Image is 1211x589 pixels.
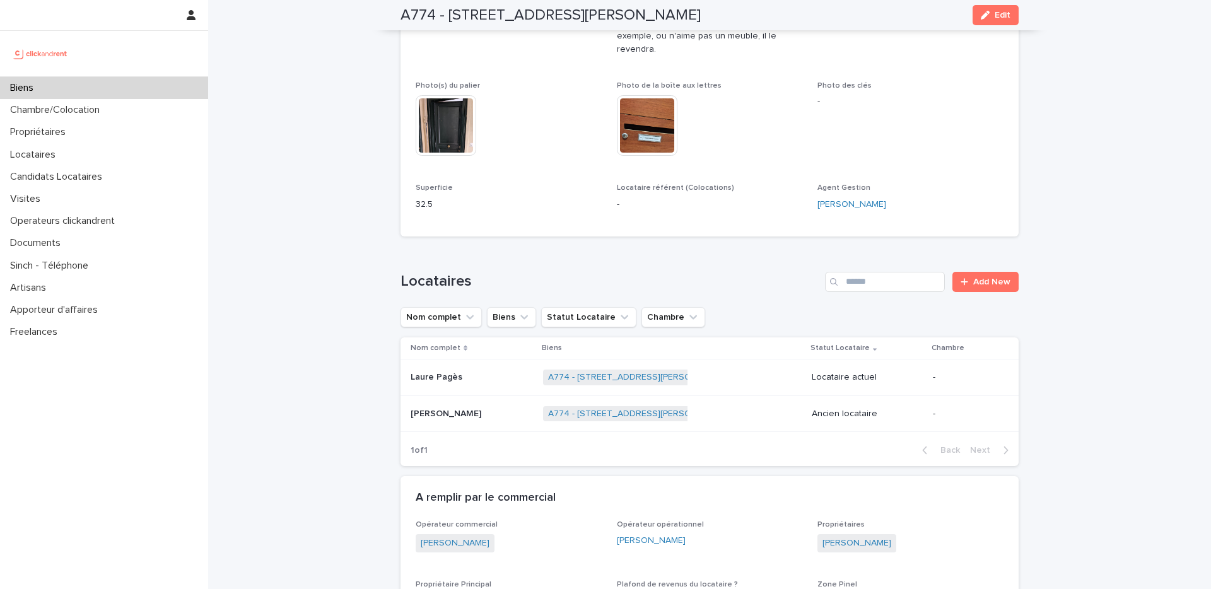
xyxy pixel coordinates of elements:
p: Statut Locataire [810,341,870,355]
button: Next [965,445,1019,456]
span: Back [933,446,960,455]
p: Locataire actuel [812,372,923,383]
button: Nom complet [401,307,482,327]
p: Locataires [5,149,66,161]
p: Chambre [932,341,964,355]
span: Edit [995,11,1010,20]
span: Next [970,446,998,455]
span: Propriétaires [817,521,865,528]
p: Apporteur d'affaires [5,304,108,316]
a: [PERSON_NAME] [617,534,686,547]
h2: A remplir par le commercial [416,491,556,505]
p: Documents [5,237,71,249]
span: Photo de la boîte aux lettres [617,82,722,90]
span: Opérateur opérationnel [617,521,704,528]
p: Freelances [5,326,67,338]
button: Statut Locataire [541,307,636,327]
p: - [933,372,998,383]
p: - [617,198,803,211]
p: [PERSON_NAME] [411,406,484,419]
a: A774 - [STREET_ADDRESS][PERSON_NAME] [548,372,729,383]
p: Biens [5,82,44,94]
button: Biens [487,307,536,327]
span: Zone Pinel [817,581,857,588]
span: Photo(s) du palier [416,82,480,90]
p: Sinch - Téléphone [5,260,98,272]
p: Laure Pagès [411,370,465,383]
span: Opérateur commercial [416,521,498,528]
h1: Locataires [401,272,820,291]
p: Operateurs clickandrent [5,215,125,227]
button: Back [912,445,965,456]
a: A774 - [STREET_ADDRESS][PERSON_NAME] [548,409,729,419]
span: Agent Gestion [817,184,870,192]
p: Artisans [5,282,56,294]
p: Propriétaires [5,126,76,138]
a: [PERSON_NAME] [421,537,489,550]
p: 1 of 1 [401,435,438,466]
tr: Laure PagèsLaure Pagès A774 - [STREET_ADDRESS][PERSON_NAME] Locataire actuel- [401,359,1019,395]
p: Candidats Locataires [5,171,112,183]
p: Nom complet [411,341,460,355]
p: Visites [5,193,50,205]
p: Biens [542,341,562,355]
span: Propriétaire Principal [416,581,491,588]
p: Ancien locataire [812,409,923,419]
button: Edit [973,5,1019,25]
tr: [PERSON_NAME][PERSON_NAME] A774 - [STREET_ADDRESS][PERSON_NAME] Ancien locataire- [401,395,1019,432]
span: Superficie [416,184,453,192]
input: Search [825,272,945,292]
a: [PERSON_NAME] [822,537,891,550]
p: Chambre/Colocation [5,104,110,116]
a: [PERSON_NAME] [817,198,886,211]
span: Plafond de revenus du locataire ? [617,581,738,588]
p: - [817,95,1003,108]
p: 32.5 [416,198,602,211]
img: UCB0brd3T0yccxBKYDjQ [10,41,71,66]
button: Chambre [641,307,705,327]
h2: A774 - [STREET_ADDRESS][PERSON_NAME] [401,6,701,25]
a: Add New [952,272,1019,292]
p: - [933,409,998,419]
span: Locataire référent (Colocations) [617,184,734,192]
span: Photo des clés [817,82,872,90]
span: Add New [973,277,1010,286]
